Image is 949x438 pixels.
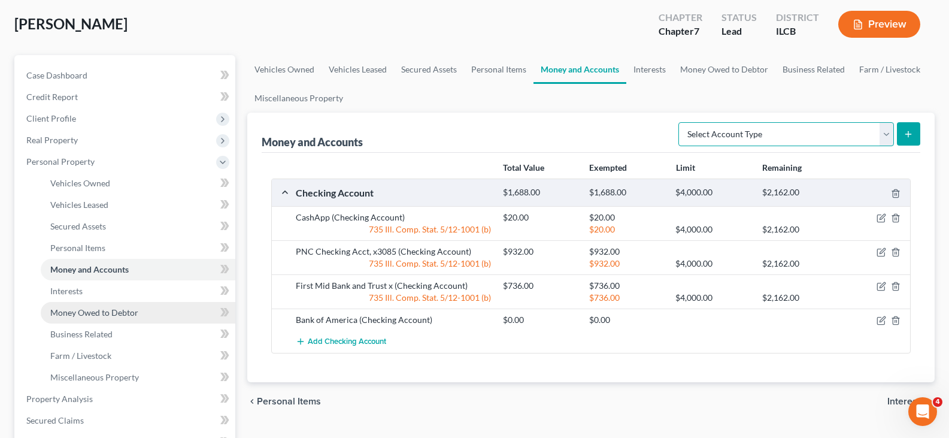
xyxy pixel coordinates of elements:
a: Secured Claims [17,410,235,431]
span: Farm / Livestock [50,351,111,361]
span: Vehicles Leased [50,200,108,210]
div: $736.00 [583,280,669,292]
span: Secured Assets [50,221,106,231]
div: $932.00 [583,246,669,258]
a: Interests [626,55,673,84]
span: Personal Items [257,397,321,406]
iframe: Intercom live chat [908,397,937,426]
i: chevron_right [925,397,935,406]
button: Interests chevron_right [887,397,935,406]
span: Property Analysis [26,394,93,404]
button: Preview [838,11,920,38]
a: Vehicles Owned [41,173,235,194]
span: Real Property [26,135,78,145]
strong: Total Value [503,162,544,173]
a: Secured Assets [394,55,464,84]
button: Add Checking Account [296,331,386,353]
div: Checking Account [290,186,497,199]
div: $20.00 [583,212,669,223]
div: Chapter [659,11,702,25]
a: Business Related [775,55,852,84]
span: [PERSON_NAME] [14,15,128,32]
div: $1,688.00 [497,187,583,198]
span: Personal Items [50,243,105,253]
a: Money and Accounts [41,259,235,280]
div: 735 Ill. Comp. Stat. 5/12-1001 (b) [290,223,497,235]
span: Case Dashboard [26,70,87,80]
span: Secured Claims [26,415,84,425]
span: 7 [694,25,699,37]
span: Interests [50,286,83,296]
div: $20.00 [583,223,669,235]
a: Secured Assets [41,216,235,237]
div: $2,162.00 [756,292,842,304]
a: Personal Items [41,237,235,259]
button: chevron_left Personal Items [247,397,321,406]
div: 735 Ill. Comp. Stat. 5/12-1001 (b) [290,292,497,304]
a: Money Owed to Debtor [41,302,235,324]
span: Vehicles Owned [50,178,110,188]
div: District [776,11,819,25]
span: Client Profile [26,113,76,123]
a: Property Analysis [17,388,235,410]
a: Case Dashboard [17,65,235,86]
a: Money and Accounts [533,55,626,84]
div: $0.00 [583,314,669,326]
div: $2,162.00 [756,187,842,198]
div: $2,162.00 [756,223,842,235]
div: $736.00 [497,280,583,292]
div: Money and Accounts [262,135,363,149]
div: $20.00 [497,212,583,223]
a: Credit Report [17,86,235,108]
a: Vehicles Owned [247,55,322,84]
a: Money Owed to Debtor [673,55,775,84]
div: $4,000.00 [669,258,756,270]
a: Farm / Livestock [41,345,235,367]
i: chevron_left [247,397,257,406]
div: $932.00 [583,258,669,270]
span: 4 [933,397,942,407]
div: Bank of America (Checking Account) [290,314,497,326]
span: Miscellaneous Property [50,372,139,382]
span: Personal Property [26,156,95,167]
div: $2,162.00 [756,258,842,270]
strong: Exempted [589,162,627,173]
a: Miscellaneous Property [41,367,235,388]
strong: Remaining [762,162,802,173]
a: Vehicles Leased [41,194,235,216]
div: $1,688.00 [583,187,669,198]
span: Add Checking Account [308,337,386,347]
div: First Mid Bank and Trust x (Checking Account) [290,280,497,292]
div: $4,000.00 [669,187,756,198]
div: $4,000.00 [669,292,756,304]
a: Miscellaneous Property [247,84,350,113]
div: ILCB [776,25,819,38]
div: Chapter [659,25,702,38]
span: Money and Accounts [50,264,129,274]
a: Vehicles Leased [322,55,394,84]
div: $736.00 [583,292,669,304]
a: Farm / Livestock [852,55,927,84]
div: $932.00 [497,246,583,258]
div: Status [721,11,757,25]
div: Lead [721,25,757,38]
span: Credit Report [26,92,78,102]
div: $4,000.00 [669,223,756,235]
div: 735 Ill. Comp. Stat. 5/12-1001 (b) [290,258,497,270]
strong: Limit [676,162,695,173]
div: $0.00 [497,314,583,326]
a: Business Related [41,324,235,345]
span: Business Related [50,329,113,339]
div: CashApp (Checking Account) [290,212,497,223]
a: Interests [41,280,235,302]
a: Personal Items [464,55,533,84]
div: PNC Checking Acct, x3085 (Checking Account) [290,246,497,258]
span: Money Owed to Debtor [50,307,138,318]
span: Interests [887,397,925,406]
